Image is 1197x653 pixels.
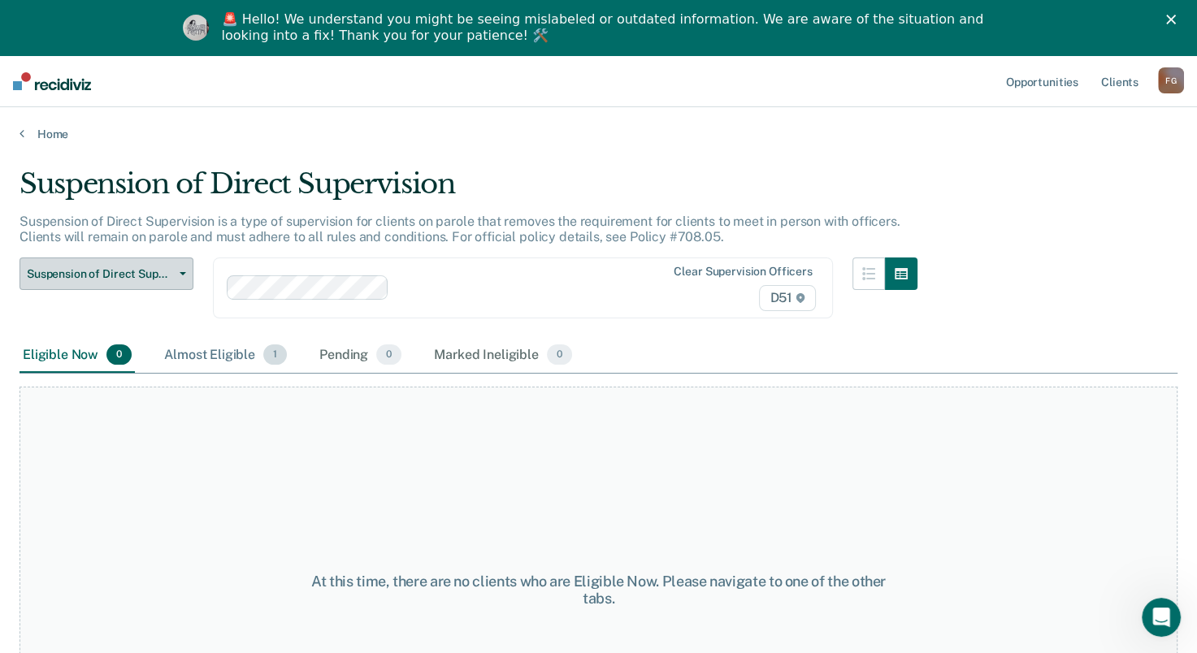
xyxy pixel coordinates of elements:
a: Home [20,127,1177,141]
div: Eligible Now0 [20,338,135,374]
div: Clear supervision officers [674,265,812,279]
iframe: Intercom live chat [1142,598,1181,637]
span: Suspension of Direct Supervision [27,267,173,281]
img: Recidiviz [13,72,91,90]
div: Pending0 [316,338,405,374]
div: Close [1166,15,1182,24]
div: At this time, there are no clients who are Eligible Now. Please navigate to one of the other tabs. [310,573,888,608]
div: F G [1158,67,1184,93]
a: Clients [1098,55,1142,107]
span: 0 [376,344,401,365]
div: 🚨 Hello! We understand you might be seeing mislabeled or outdated information. We are aware of th... [222,11,989,44]
span: 1 [263,344,287,365]
div: Suspension of Direct Supervision [20,167,917,214]
p: Suspension of Direct Supervision is a type of supervision for clients on parole that removes the ... [20,214,900,244]
a: Opportunities [1003,55,1082,107]
button: FG [1158,67,1184,93]
div: Marked Ineligible0 [431,338,575,374]
img: Profile image for Kim [183,15,209,41]
span: 0 [547,344,572,365]
span: D51 [759,285,815,311]
div: Almost Eligible1 [161,338,290,374]
span: 0 [106,344,132,365]
button: Suspension of Direct Supervision [20,257,193,290]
